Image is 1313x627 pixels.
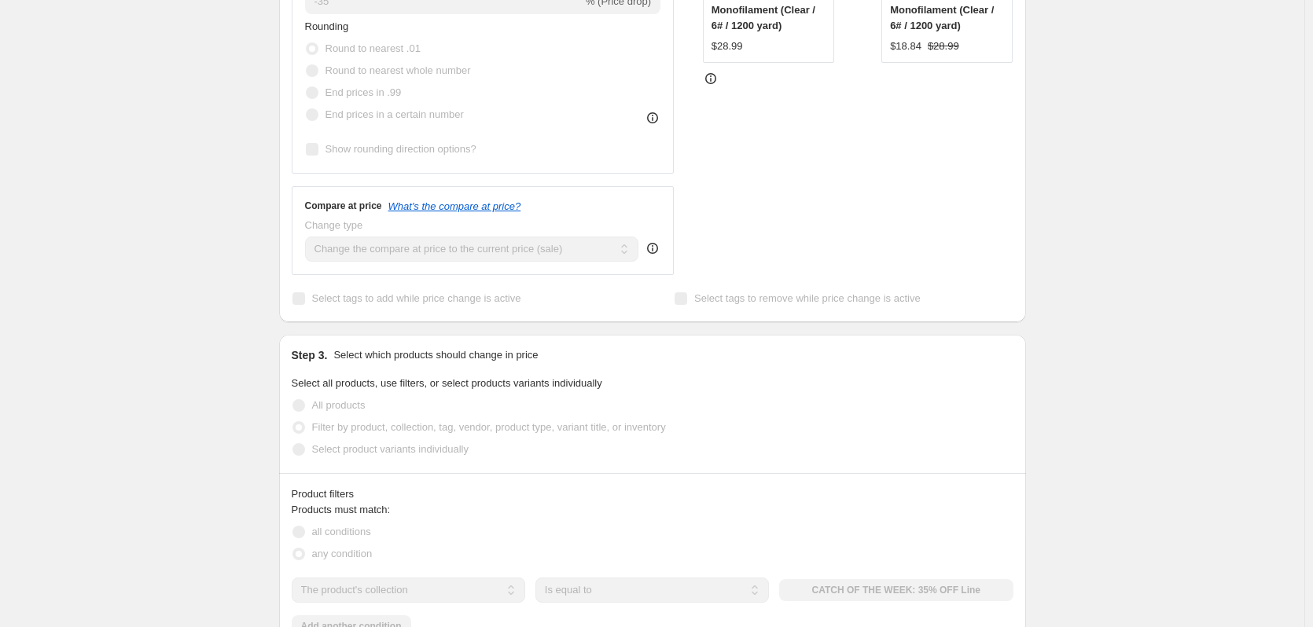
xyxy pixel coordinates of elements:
[312,443,469,455] span: Select product variants individually
[325,64,471,76] span: Round to nearest whole number
[325,42,421,54] span: Round to nearest .01
[388,200,521,212] button: What's the compare at price?
[928,38,959,54] strike: $28.99
[312,548,373,559] span: any condition
[325,86,402,98] span: End prices in .99
[325,108,464,120] span: End prices in a certain number
[694,292,921,304] span: Select tags to remove while price change is active
[292,377,602,389] span: Select all products, use filters, or select products variants individually
[292,486,1013,502] div: Product filters
[325,143,476,155] span: Show rounding direction options?
[333,347,538,363] p: Select which products should change in price
[645,240,660,256] div: help
[305,219,363,231] span: Change type
[292,347,328,363] h2: Step 3.
[292,504,391,515] span: Products must match:
[305,200,382,212] h3: Compare at price
[712,38,743,54] div: $28.99
[312,292,521,304] span: Select tags to add while price change is active
[312,399,366,411] span: All products
[890,38,921,54] div: $18.84
[305,20,349,32] span: Rounding
[312,526,371,537] span: all conditions
[312,421,666,433] span: Filter by product, collection, tag, vendor, product type, variant title, or inventory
